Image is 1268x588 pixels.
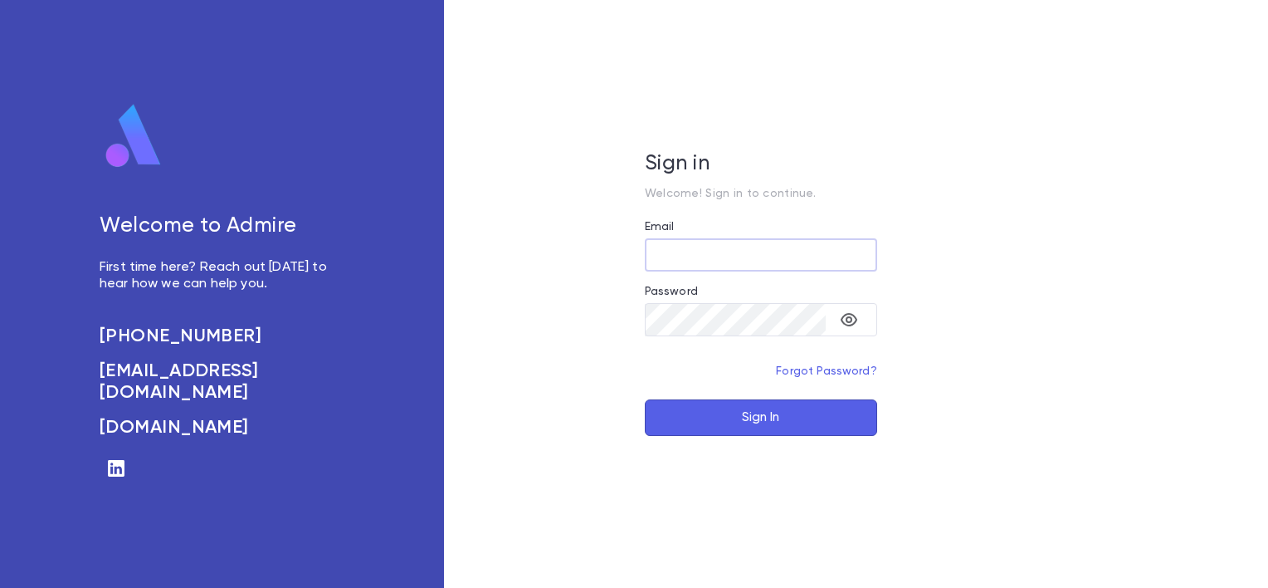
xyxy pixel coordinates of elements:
[645,399,877,436] button: Sign In
[645,285,698,298] label: Password
[776,365,877,377] a: Forgot Password?
[645,220,675,233] label: Email
[645,187,877,200] p: Welcome! Sign in to continue.
[100,417,345,439] a: [DOMAIN_NAME]
[100,103,168,169] img: logo
[832,303,866,336] button: toggle password visibility
[100,214,345,239] h5: Welcome to Admire
[100,259,345,292] p: First time here? Reach out [DATE] to hear how we can help you.
[100,360,345,404] a: [EMAIL_ADDRESS][DOMAIN_NAME]
[645,152,877,177] h5: Sign in
[100,326,345,347] a: [PHONE_NUMBER]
